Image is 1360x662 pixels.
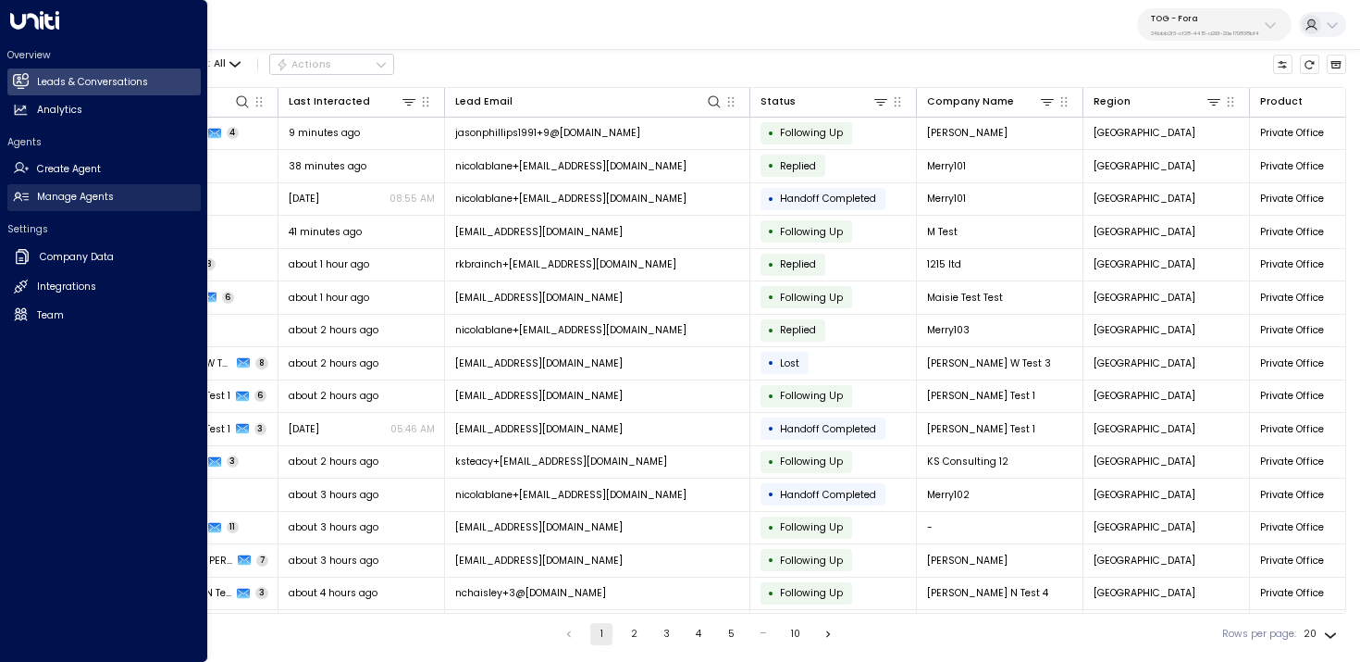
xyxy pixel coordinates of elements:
span: nicolablane+103@hotmail.com [455,323,686,337]
span: London [1094,422,1195,436]
div: • [768,581,774,606]
span: Private Office [1260,126,1324,140]
div: Last Interacted [289,94,370,110]
span: All [214,58,226,69]
span: Merry101 [927,192,966,206]
h2: Manage Agents [37,190,114,205]
div: Last Interacted [289,93,418,110]
span: London [1094,159,1195,173]
span: 6 [254,390,267,402]
span: w.g.swain75+2@gmail.com [455,356,623,370]
div: • [768,319,774,343]
span: Following Up [780,389,843,403]
span: London [1094,488,1195,502]
h2: Integrations [37,280,96,294]
p: TOG - Fora [1151,13,1259,24]
span: about 2 hours ago [289,323,378,337]
span: Following Up [780,291,843,305]
span: 3 [227,456,240,468]
span: Private Office [1260,554,1324,568]
span: KS Consulting 12 [927,455,1008,468]
span: Handoff Completed [780,422,876,436]
h2: Overview [7,48,201,62]
span: London [1094,323,1195,337]
span: nicolablane+102@hotmail.com [455,488,686,502]
span: London [1094,520,1195,534]
a: Integrations [7,274,201,301]
span: Private Office [1260,389,1324,403]
span: 3 [254,423,267,435]
span: Bobin [927,554,1008,568]
span: ksteacy+12@hotmail.com [455,455,667,468]
span: Replied [780,323,816,337]
span: about 2 hours ago [289,455,378,468]
span: Following Up [780,455,843,468]
div: • [768,121,774,145]
button: Go to page 4 [687,623,710,645]
span: Private Office [1260,520,1324,534]
div: • [768,187,774,211]
div: • [768,548,774,572]
div: Lead Email [455,94,513,110]
span: London [1094,291,1195,305]
span: Private Office [1260,422,1324,436]
div: • [768,219,774,244]
span: London [1094,586,1195,600]
span: 9 minutes ago [289,126,360,140]
button: Go to page 2 [623,623,645,645]
button: Customize [1273,55,1293,75]
div: • [768,516,774,540]
span: London [1094,225,1195,239]
span: about 3 hours ago [289,520,378,534]
div: • [768,253,774,277]
button: Go to page 3 [655,623,677,645]
span: Replied [780,159,816,173]
span: Private Office [1260,257,1324,271]
span: Private Office [1260,586,1324,600]
p: 24bbb2f3-cf28-4415-a26f-20e170838bf4 [1151,30,1259,37]
span: London [1094,389,1195,403]
span: 11 [227,521,240,533]
button: Go to next page [817,623,839,645]
button: TOG - Fora24bbb2f3-cf28-4415-a26f-20e170838bf4 [1137,8,1292,41]
span: 3 [255,587,268,599]
span: Maisie Test Test [927,291,1003,305]
span: Lost [780,356,799,370]
div: • [768,482,774,506]
span: 1215 ltd [927,257,961,271]
span: charlilucy@aol.com [455,554,623,568]
span: London [1094,257,1195,271]
span: 41 minutes ago [289,225,362,239]
h2: Analytics [37,103,82,118]
div: • [768,450,774,474]
span: Merry101 [927,159,966,173]
span: Following Up [780,586,843,600]
p: 08:55 AM [389,192,435,206]
span: about 2 hours ago [289,389,378,403]
span: Private Office [1260,225,1324,239]
span: 6 [222,292,235,304]
button: Go to page 5 [720,623,742,645]
div: … [752,623,774,645]
span: London [1094,356,1195,370]
h2: Leads & Conversations [37,75,148,90]
span: George Test 1 [927,422,1035,436]
span: 3 [204,258,216,270]
span: 7 [256,555,268,567]
h2: Company Data [40,250,114,265]
label: Rows per page: [1222,627,1296,642]
a: Leads & Conversations [7,69,201,95]
span: London [1094,455,1195,468]
span: georgebobbyjordan@hotmail.com [455,422,623,436]
span: about 1 hour ago [289,291,369,305]
div: Status [760,93,890,110]
h2: Agents [7,135,201,149]
span: Private Office [1260,291,1324,305]
span: about 1 hour ago [289,257,369,271]
span: London [1094,554,1195,568]
div: • [768,285,774,309]
div: • [768,417,774,441]
span: alex.clark351@gmail.com [455,520,623,534]
div: Region [1094,93,1223,110]
span: maisiemking+4@gmail.com [455,291,623,305]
